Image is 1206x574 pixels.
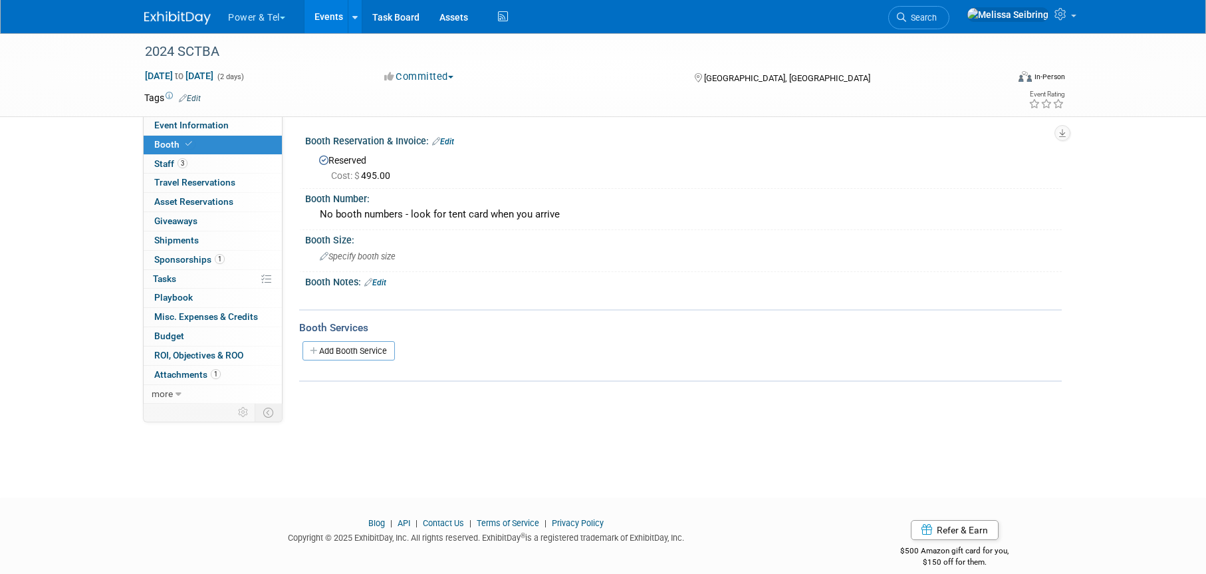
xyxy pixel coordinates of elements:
[331,170,361,181] span: Cost: $
[154,120,229,130] span: Event Information
[173,71,185,81] span: to
[154,139,195,150] span: Booth
[154,369,221,380] span: Attachments
[211,369,221,379] span: 1
[144,347,282,365] a: ROI, Objectives & ROO
[432,137,454,146] a: Edit
[154,235,199,245] span: Shipments
[315,204,1052,225] div: No booth numbers - look for tent card when you arrive
[144,174,282,192] a: Travel Reservations
[305,230,1062,247] div: Booth Size:
[888,6,949,29] a: Search
[216,72,244,81] span: (2 days)
[154,254,225,265] span: Sponsorships
[154,215,197,226] span: Giveaways
[380,70,459,84] button: Committed
[178,158,187,168] span: 3
[179,94,201,103] a: Edit
[152,388,173,399] span: more
[154,350,243,360] span: ROI, Objectives & ROO
[144,11,211,25] img: ExhibitDay
[305,189,1062,206] div: Booth Number:
[302,341,395,360] a: Add Booth Service
[144,327,282,346] a: Budget
[704,73,870,83] span: [GEOGRAPHIC_DATA], [GEOGRAPHIC_DATA]
[541,518,550,528] span: |
[928,69,1065,89] div: Event Format
[911,520,999,540] a: Refer & Earn
[1028,91,1064,98] div: Event Rating
[140,40,987,64] div: 2024 SCTBA
[215,254,225,264] span: 1
[144,251,282,269] a: Sponsorships1
[364,278,386,287] a: Edit
[144,270,282,289] a: Tasks
[144,155,282,174] a: Staff3
[144,289,282,307] a: Playbook
[144,529,828,544] div: Copyright © 2025 ExhibitDay, Inc. All rights reserved. ExhibitDay is a registered trademark of Ex...
[967,7,1049,22] img: Melissa Seibring
[154,196,233,207] span: Asset Reservations
[154,158,187,169] span: Staff
[144,385,282,404] a: more
[466,518,475,528] span: |
[315,150,1052,182] div: Reserved
[144,91,201,104] td: Tags
[398,518,410,528] a: API
[144,70,214,82] span: [DATE] [DATE]
[320,251,396,261] span: Specify booth size
[848,537,1062,567] div: $500 Amazon gift card for you,
[368,518,385,528] a: Blog
[255,404,283,421] td: Toggle Event Tabs
[848,557,1062,568] div: $150 off for them.
[154,177,235,188] span: Travel Reservations
[906,13,937,23] span: Search
[144,366,282,384] a: Attachments1
[144,136,282,154] a: Booth
[305,272,1062,289] div: Booth Notes:
[144,193,282,212] a: Asset Reservations
[305,131,1062,148] div: Booth Reservation & Invoice:
[154,292,193,303] span: Playbook
[154,331,184,341] span: Budget
[144,212,282,231] a: Giveaways
[232,404,255,421] td: Personalize Event Tab Strip
[477,518,539,528] a: Terms of Service
[423,518,464,528] a: Contact Us
[144,231,282,250] a: Shipments
[144,308,282,327] a: Misc. Expenses & Credits
[1034,72,1065,82] div: In-Person
[387,518,396,528] span: |
[144,116,282,135] a: Event Information
[521,532,525,539] sup: ®
[299,321,1062,335] div: Booth Services
[185,140,192,148] i: Booth reservation complete
[331,170,396,181] span: 495.00
[1019,71,1032,82] img: Format-Inperson.png
[552,518,604,528] a: Privacy Policy
[154,311,258,322] span: Misc. Expenses & Credits
[153,273,176,284] span: Tasks
[412,518,421,528] span: |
